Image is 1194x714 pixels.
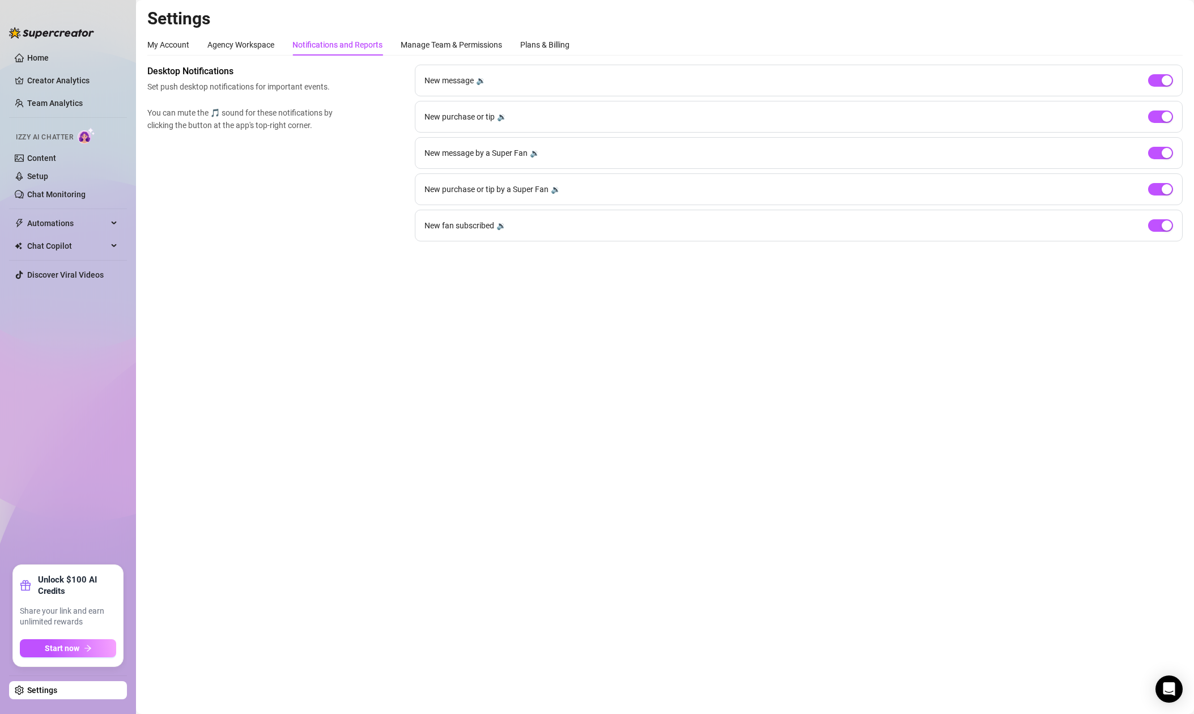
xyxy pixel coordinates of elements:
[20,580,31,591] span: gift
[27,172,48,181] a: Setup
[424,219,494,232] span: New fan subscribed
[401,39,502,51] div: Manage Team & Permissions
[497,110,507,123] div: 🔉
[27,686,57,695] a: Settings
[27,154,56,163] a: Content
[424,147,528,159] span: New message by a Super Fan
[496,219,506,232] div: 🔉
[16,132,73,143] span: Izzy AI Chatter
[424,183,549,195] span: New purchase or tip by a Super Fan
[1155,675,1183,703] div: Open Intercom Messenger
[27,53,49,62] a: Home
[27,237,108,255] span: Chat Copilot
[84,644,92,652] span: arrow-right
[27,99,83,108] a: Team Analytics
[9,27,94,39] img: logo-BBDzfeDw.svg
[147,65,338,78] span: Desktop Notifications
[27,71,118,90] a: Creator Analytics
[207,39,274,51] div: Agency Workspace
[78,127,95,144] img: AI Chatter
[27,270,104,279] a: Discover Viral Videos
[530,147,539,159] div: 🔉
[551,183,560,195] div: 🔉
[20,639,116,657] button: Start nowarrow-right
[38,574,116,597] strong: Unlock $100 AI Credits
[20,606,116,628] span: Share your link and earn unlimited rewards
[15,219,24,228] span: thunderbolt
[147,80,338,93] span: Set push desktop notifications for important events.
[424,74,474,87] span: New message
[424,110,495,123] span: New purchase or tip
[27,214,108,232] span: Automations
[476,74,486,87] div: 🔉
[147,39,189,51] div: My Account
[292,39,383,51] div: Notifications and Reports
[520,39,570,51] div: Plans & Billing
[147,8,1183,29] h2: Settings
[15,242,22,250] img: Chat Copilot
[27,190,86,199] a: Chat Monitoring
[147,107,338,131] span: You can mute the 🎵 sound for these notifications by clicking the button at the app's top-right co...
[45,644,79,653] span: Start now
